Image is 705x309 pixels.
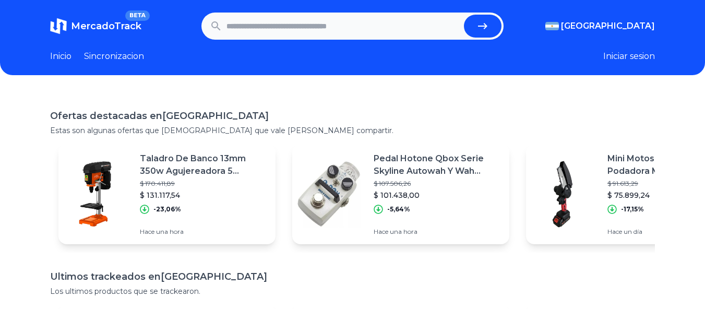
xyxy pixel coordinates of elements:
[140,180,267,188] p: $ 170.411,89
[545,22,559,30] img: Argentina
[50,18,67,34] img: MercadoTrack
[50,125,655,136] p: Estas son algunas ofertas que [DEMOGRAPHIC_DATA] que vale [PERSON_NAME] compartir.
[50,109,655,123] h1: Ofertas destacadas en [GEOGRAPHIC_DATA]
[374,228,501,236] p: Hace una hora
[561,20,655,32] span: [GEOGRAPHIC_DATA]
[621,205,644,213] p: -17,15%
[545,20,655,32] button: [GEOGRAPHIC_DATA]
[292,144,509,244] a: Featured imagePedal Hotone Qbox Serie Skyline Autowah Y Wah Dinámico Saw1$ 107.506,26$ 101.438,00...
[125,10,150,21] span: BETA
[84,50,144,63] a: Sincronizacion
[374,152,501,177] p: Pedal Hotone Qbox Serie Skyline Autowah Y Wah Dinámico Saw1
[71,20,141,32] span: MercadoTrack
[140,152,267,177] p: Taladro De Banco 13mm 350w Agujereadora 5 Velocidades 1/2 Hp
[140,228,267,236] p: Hace una hora
[603,50,655,63] button: Iniciar sesion
[387,205,410,213] p: -5,64%
[140,190,267,200] p: $ 131.117,54
[50,269,655,284] h1: Ultimos trackeados en [GEOGRAPHIC_DATA]
[50,18,141,34] a: MercadoTrackBETA
[292,158,365,231] img: Featured image
[50,286,655,296] p: Los ultimos productos que se trackearon.
[58,144,276,244] a: Featured imageTaladro De Banco 13mm 350w Agujereadora 5 Velocidades 1/2 Hp$ 170.411,89$ 131.117,5...
[153,205,181,213] p: -23,06%
[374,190,501,200] p: $ 101.438,00
[374,180,501,188] p: $ 107.506,26
[50,50,71,63] a: Inicio
[526,158,599,231] img: Featured image
[58,158,132,231] img: Featured image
